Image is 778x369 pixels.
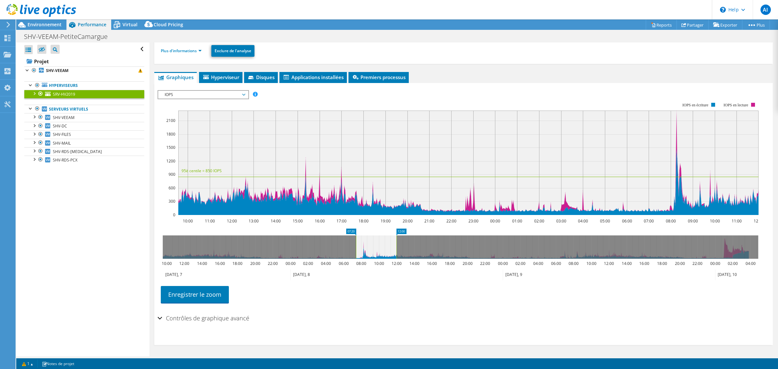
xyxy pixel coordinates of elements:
[356,261,366,266] text: 08:00
[53,123,67,129] span: SHV-DC
[179,261,189,266] text: 12:00
[732,218,742,224] text: 11:00
[28,21,62,28] span: Environnement
[468,218,478,224] text: 23:00
[247,74,275,80] span: Disques
[46,68,68,73] b: SHV-VEEAM
[205,218,215,224] text: 11:00
[512,218,522,224] text: 01:00
[24,81,144,90] a: Hyperviseurs
[463,261,473,266] text: 20:00
[197,261,207,266] text: 14:00
[24,113,144,122] a: SHV-VEEAM
[515,261,525,266] text: 02:00
[657,261,667,266] text: 18:00
[293,218,303,224] text: 15:00
[53,149,102,154] span: SHV-RDS-[MEDICAL_DATA]
[53,132,71,137] span: SHV-FILES
[24,122,144,130] a: SHV-DC
[166,131,175,137] text: 1800
[169,185,175,191] text: 600
[24,147,144,156] a: SHV-RDS-[MEDICAL_DATA]
[78,21,106,28] span: Performance
[578,218,588,224] text: 04:00
[490,218,500,224] text: 00:00
[123,21,137,28] span: Virtual
[710,261,720,266] text: 00:00
[303,261,313,266] text: 02:00
[359,218,369,224] text: 18:00
[728,261,738,266] text: 02:00
[604,261,614,266] text: 12:00
[53,140,71,146] span: SHV-MAIL
[381,218,391,224] text: 19:00
[182,168,222,173] text: 95è centile = 850 IOPS
[24,90,144,98] a: SRV-HV2019
[24,130,144,139] a: SHV-FILES
[339,261,349,266] text: 06:00
[424,218,434,224] text: 21:00
[710,218,720,224] text: 10:00
[586,261,596,266] text: 10:00
[760,5,771,15] span: AI
[556,218,566,224] text: 03:00
[622,261,632,266] text: 14:00
[427,261,437,266] text: 16:00
[161,48,202,54] a: Plus d'informations
[166,145,175,150] text: 1500
[644,218,654,224] text: 07:00
[24,66,144,75] a: SHV-VEEAM
[321,261,331,266] text: 04:00
[480,261,490,266] text: 22:00
[551,261,561,266] text: 06:00
[534,218,544,224] text: 02:00
[24,139,144,147] a: SHV-MAIL
[53,91,75,97] span: SRV-HV2019
[374,261,384,266] text: 10:00
[352,74,406,80] span: Premiers processus
[21,33,118,40] h1: SHV-VEEAM-PetiteCamargue
[161,91,245,99] span: IOPS
[445,261,455,266] text: 18:00
[166,118,175,123] text: 2100
[600,218,610,224] text: 05:00
[161,286,229,303] a: Enregistrer le zoom
[249,218,259,224] text: 13:00
[720,7,726,13] svg: \n
[682,103,708,107] text: IOPS en écriture
[232,261,242,266] text: 18:00
[227,218,237,224] text: 12:00
[24,56,144,66] a: Projet
[202,74,239,80] span: Hyperviseur
[183,218,193,224] text: 10:00
[746,261,756,266] text: 04:00
[498,261,508,266] text: 00:00
[569,261,579,266] text: 08:00
[286,261,296,266] text: 00:00
[169,198,175,204] text: 300
[666,218,676,224] text: 08:00
[211,45,254,57] a: Exclure de l'analyse
[708,20,742,30] a: Exporter
[742,20,770,30] a: Plus
[677,20,709,30] a: Partager
[53,115,75,120] span: SHV-VEEAM
[403,218,413,224] text: 20:00
[169,172,175,177] text: 900
[37,360,79,368] a: Notes de projet
[18,360,38,368] a: 1
[215,261,225,266] text: 16:00
[24,156,144,164] a: SHV-RDS-PCX
[675,261,685,266] text: 20:00
[392,261,402,266] text: 12:00
[24,105,144,113] a: Serveurs virtuels
[533,261,543,266] text: 04:00
[724,103,748,107] text: IOPS en lecture
[166,158,175,164] text: 1200
[336,218,347,224] text: 17:00
[688,218,698,224] text: 09:00
[250,261,260,266] text: 20:00
[162,261,172,266] text: 10:00
[692,261,702,266] text: 22:00
[409,261,419,266] text: 14:00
